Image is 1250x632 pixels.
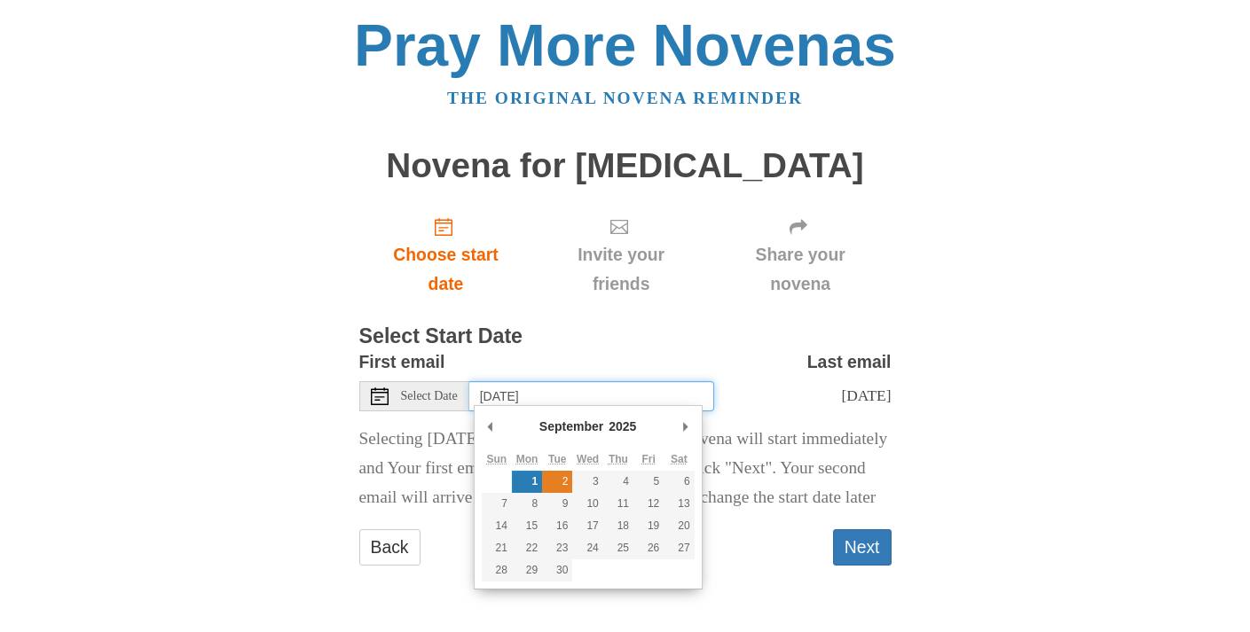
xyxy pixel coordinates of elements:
span: Choose start date [377,240,515,299]
button: 10 [572,493,602,515]
button: 8 [512,493,542,515]
button: 26 [633,537,664,559]
button: 21 [482,537,512,559]
h3: Select Start Date [359,325,892,348]
button: 30 [542,559,572,581]
button: 2 [542,471,572,493]
button: 3 [572,471,602,493]
button: 11 [603,493,633,515]
label: First email [359,347,445,377]
a: Pray More Novenas [354,12,896,78]
a: Choose start date [359,202,533,308]
button: 28 [482,559,512,581]
button: Previous Month [482,413,499,440]
input: Use the arrow keys to pick a date [469,381,714,411]
abbr: Monday [516,453,539,465]
abbr: Friday [641,453,655,465]
button: 25 [603,537,633,559]
span: Share your novena [727,240,874,299]
button: 27 [664,537,694,559]
button: 1 [512,471,542,493]
button: Next Month [677,413,695,440]
button: 6 [664,471,694,493]
button: 24 [572,537,602,559]
abbr: Wednesday [577,453,599,465]
h1: Novena for [MEDICAL_DATA] [359,147,892,185]
abbr: Thursday [609,453,628,465]
span: Invite your friends [550,240,691,299]
span: Select Date [401,390,458,402]
button: 18 [603,515,633,537]
span: [DATE] [841,386,891,404]
button: 16 [542,515,572,537]
label: Last email [807,347,892,377]
abbr: Tuesday [548,453,566,465]
div: Click "Next" to confirm your start date first. [710,202,892,308]
button: 14 [482,515,512,537]
div: September [537,413,606,440]
abbr: Sunday [486,453,507,465]
div: 2025 [606,413,639,440]
button: Next [833,529,892,566]
a: Back [359,529,421,566]
button: 5 [633,471,664,493]
button: 7 [482,493,512,515]
button: 4 [603,471,633,493]
button: 17 [572,515,602,537]
button: 12 [633,493,664,515]
button: 15 [512,515,542,537]
button: 23 [542,537,572,559]
abbr: Saturday [671,453,688,465]
button: 20 [664,515,694,537]
button: 22 [512,537,542,559]
a: The original novena reminder [447,89,803,107]
button: 29 [512,559,542,581]
button: 19 [633,515,664,537]
button: 9 [542,493,572,515]
div: Click "Next" to confirm your start date first. [532,202,709,308]
p: Selecting [DATE] as the start date means Your novena will start immediately and Your first email ... [359,425,892,512]
button: 13 [664,493,694,515]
